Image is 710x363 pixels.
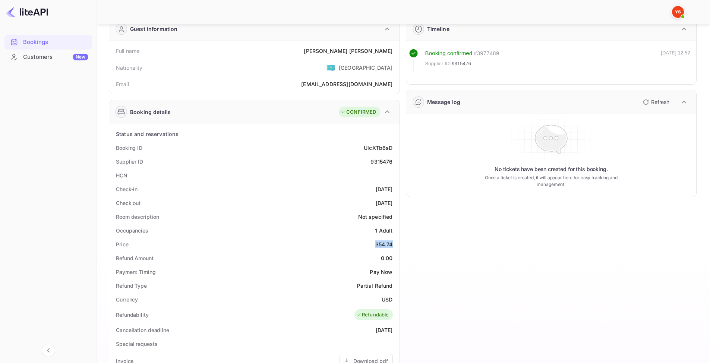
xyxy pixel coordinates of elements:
[4,35,92,49] a: Bookings
[651,98,669,106] p: Refresh
[638,96,672,108] button: Refresh
[375,240,393,248] div: 354.74
[116,158,143,165] div: Supplier ID
[339,64,393,72] div: [GEOGRAPHIC_DATA]
[381,254,393,262] div: 0.00
[116,130,179,138] div: Status and reservations
[116,80,129,88] div: Email
[425,60,451,67] span: Supplier ID:
[23,38,88,47] div: Bookings
[427,98,461,106] div: Message log
[116,311,149,319] div: Refundability
[42,344,55,357] button: Collapse navigation
[4,50,92,64] a: CustomersNew
[6,6,48,18] img: LiteAPI logo
[356,311,389,319] div: Refundable
[116,227,148,234] div: Occupancies
[452,60,471,67] span: 9315476
[364,144,392,152] div: UlcXTb6sD
[116,240,129,248] div: Price
[474,49,499,58] div: # 3977489
[672,6,684,18] img: Yandex Support
[425,49,473,58] div: Booking confirmed
[358,213,393,221] div: Not specified
[376,326,393,334] div: [DATE]
[376,199,393,207] div: [DATE]
[304,47,392,55] div: [PERSON_NAME] [PERSON_NAME]
[116,326,169,334] div: Cancellation deadline
[23,53,88,61] div: Customers
[661,49,690,71] div: [DATE] 12:52
[341,108,376,116] div: CONFIRMED
[116,296,138,303] div: Currency
[116,64,143,72] div: Nationality
[116,199,141,207] div: Check out
[4,35,92,50] div: Bookings
[116,268,156,276] div: Payment Timing
[473,174,629,188] p: Once a ticket is created, it will appear here for easy tracking and management.
[370,268,392,276] div: Pay Now
[116,340,157,348] div: Special requests
[130,25,178,33] div: Guest information
[116,213,159,221] div: Room description
[382,296,392,303] div: USD
[73,54,88,60] div: New
[116,254,154,262] div: Refund Amount
[116,282,147,290] div: Refund Type
[116,185,138,193] div: Check-in
[116,144,142,152] div: Booking ID
[130,108,171,116] div: Booking details
[116,47,139,55] div: Full name
[357,282,392,290] div: Partial Refund
[116,171,127,179] div: HCN
[326,61,335,74] span: United States
[427,25,449,33] div: Timeline
[376,185,393,193] div: [DATE]
[375,227,392,234] div: 1 Adult
[301,80,392,88] div: [EMAIL_ADDRESS][DOMAIN_NAME]
[370,158,392,165] div: 9315476
[495,165,608,173] p: No tickets have been created for this booking.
